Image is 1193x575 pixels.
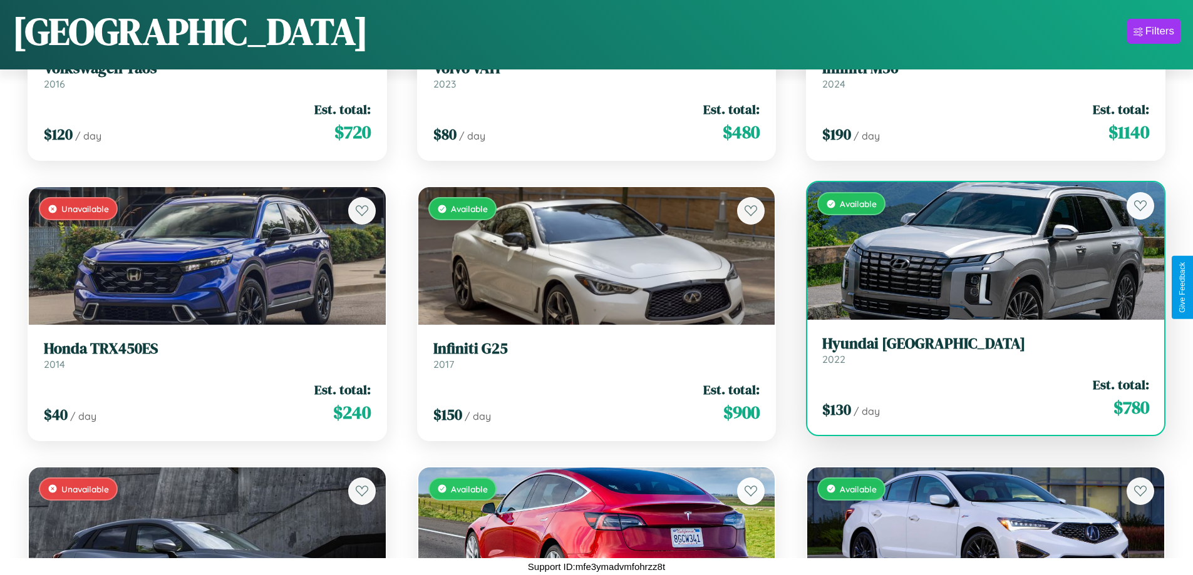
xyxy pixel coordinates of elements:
span: Available [840,198,877,209]
span: 2017 [433,358,454,370]
h3: Honda TRX450ES [44,340,371,358]
span: $ 40 [44,404,68,425]
span: Available [451,484,488,494]
span: $ 120 [44,124,73,145]
span: Unavailable [61,484,109,494]
span: Est. total: [1093,375,1149,394]
span: Est. total: [1093,100,1149,118]
span: $ 900 [723,400,760,425]
p: Support ID: mfe3ymadvmfohrzz8t [528,558,665,575]
a: Volvo VAH2023 [433,59,760,90]
span: Est. total: [314,100,371,118]
span: Available [451,203,488,214]
span: Est. total: [703,100,760,118]
span: Available [840,484,877,494]
span: $ 1140 [1108,120,1149,145]
span: Est. total: [314,380,371,399]
span: 2014 [44,358,65,370]
div: Give Feedback [1178,262,1187,313]
span: $ 720 [334,120,371,145]
a: Hyundai [GEOGRAPHIC_DATA]2022 [822,335,1149,365]
span: / day [459,130,485,142]
h1: [GEOGRAPHIC_DATA] [13,6,368,57]
span: / day [75,130,101,142]
h3: Hyundai [GEOGRAPHIC_DATA] [822,335,1149,353]
button: Filters [1127,19,1180,44]
a: Infiniti G252017 [433,340,760,370]
span: / day [465,410,491,422]
span: / day [854,130,880,142]
span: $ 780 [1113,395,1149,420]
span: / day [854,405,880,417]
a: Honda TRX450ES2014 [44,340,371,370]
a: Volkswagen Taos2016 [44,59,371,90]
span: 2023 [433,78,456,90]
span: 2016 [44,78,65,90]
span: $ 80 [433,124,457,145]
span: $ 190 [822,124,851,145]
span: $ 130 [822,399,851,420]
span: 2022 [822,353,845,365]
span: $ 150 [433,404,462,425]
h3: Infiniti G25 [433,340,760,358]
span: Unavailable [61,203,109,214]
span: 2024 [822,78,845,90]
span: / day [70,410,96,422]
span: $ 240 [333,400,371,425]
span: $ 480 [723,120,760,145]
a: Infiniti M562024 [822,59,1149,90]
div: Filters [1145,25,1174,38]
span: Est. total: [703,380,760,399]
